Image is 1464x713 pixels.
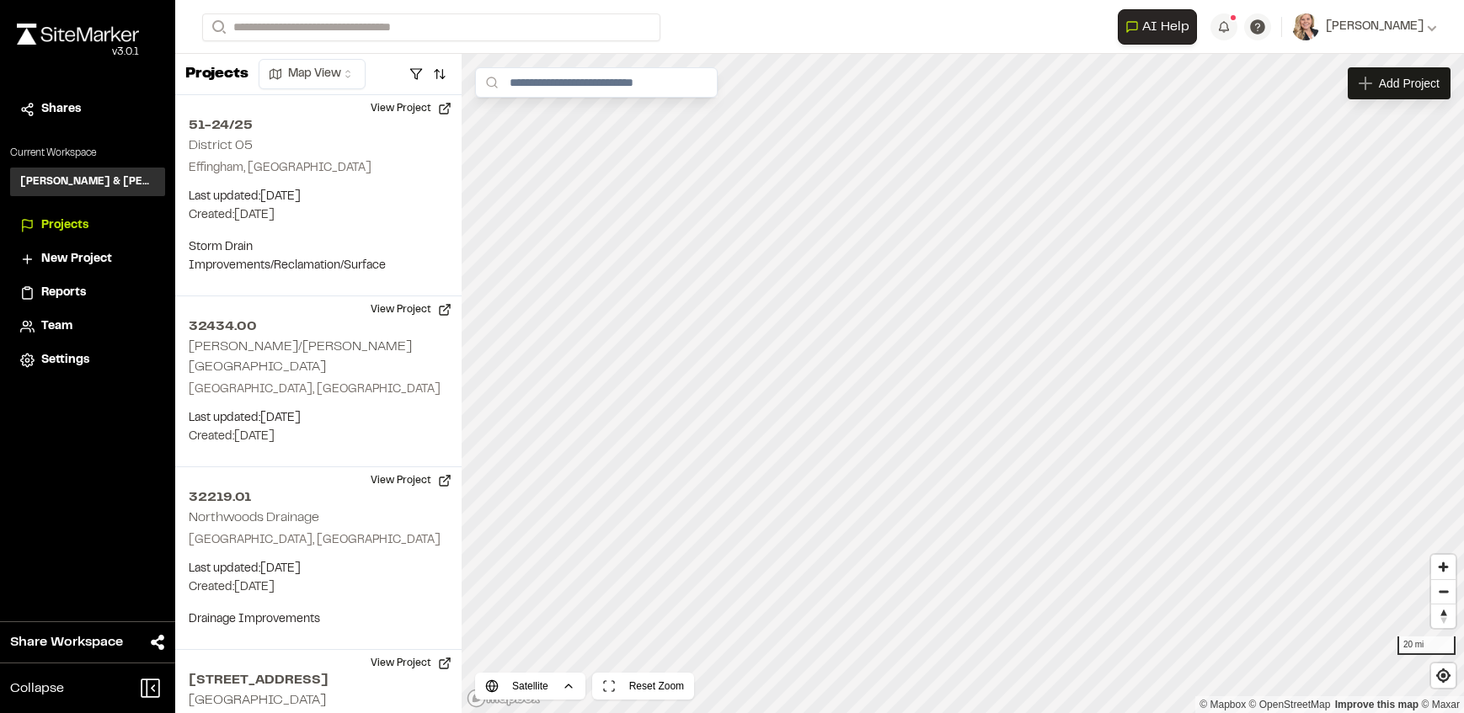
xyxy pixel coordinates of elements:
[189,531,448,550] p: [GEOGRAPHIC_DATA], [GEOGRAPHIC_DATA]
[1292,13,1437,40] button: [PERSON_NAME]
[189,159,448,178] p: Effingham, [GEOGRAPHIC_DATA]
[189,694,326,706] h2: [GEOGRAPHIC_DATA]
[361,467,462,494] button: View Project
[189,578,448,597] p: Created: [DATE]
[20,216,155,235] a: Projects
[1431,604,1456,628] button: Reset bearing to north
[189,341,412,373] h2: [PERSON_NAME]/[PERSON_NAME][GEOGRAPHIC_DATA]
[10,678,64,699] span: Collapse
[475,673,585,700] button: Satellite
[467,689,541,708] a: Mapbox logo
[1200,699,1246,710] a: Mapbox
[41,351,89,370] span: Settings
[189,206,448,225] p: Created: [DATE]
[1249,699,1331,710] a: OpenStreetMap
[20,351,155,370] a: Settings
[1431,580,1456,604] span: Zoom out
[189,317,448,337] h2: 32434.00
[41,284,86,302] span: Reports
[189,409,448,428] p: Last updated: [DATE]
[189,610,448,629] p: Drainage Improvements
[10,632,123,652] span: Share Workspace
[20,174,155,189] h3: [PERSON_NAME] & [PERSON_NAME] Inc.
[41,100,81,119] span: Shares
[592,673,694,700] button: Reset Zoom
[17,45,139,60] div: Oh geez...please don't...
[189,560,448,578] p: Last updated: [DATE]
[361,296,462,323] button: View Project
[1431,555,1456,579] button: Zoom in
[361,95,462,122] button: View Project
[1118,9,1204,45] div: Open AI Assistant
[1142,17,1189,37] span: AI Help
[41,216,88,235] span: Projects
[1421,699,1460,710] a: Maxar
[1397,636,1456,655] div: 20 mi
[189,670,448,690] h2: [STREET_ADDRESS]
[1431,579,1456,604] button: Zoom out
[189,115,448,136] h2: 51-24/25
[41,317,72,336] span: Team
[1292,13,1319,40] img: User
[185,63,248,86] p: Projects
[41,250,112,269] span: New Project
[189,428,448,446] p: Created: [DATE]
[189,238,448,275] p: Storm Drain Improvements/Reclamation/Surface
[1431,663,1456,688] button: Find my location
[1335,699,1419,710] a: Map feedback
[1379,75,1440,92] span: Add Project
[189,140,253,152] h2: District 05
[1326,18,1424,36] span: [PERSON_NAME]
[189,487,448,508] h2: 32219.01
[20,100,155,119] a: Shares
[462,54,1464,713] canvas: Map
[1431,604,1456,628] span: Reset bearing to north
[10,146,165,161] p: Current Workspace
[189,188,448,206] p: Last updated: [DATE]
[361,650,462,677] button: View Project
[202,13,232,41] button: Search
[1118,9,1197,45] button: Open AI Assistant
[17,24,139,45] img: rebrand.png
[20,284,155,302] a: Reports
[20,317,155,336] a: Team
[189,512,319,524] h2: Northwoods Drainage
[20,250,155,269] a: New Project
[189,380,448,399] p: [GEOGRAPHIC_DATA], [GEOGRAPHIC_DATA]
